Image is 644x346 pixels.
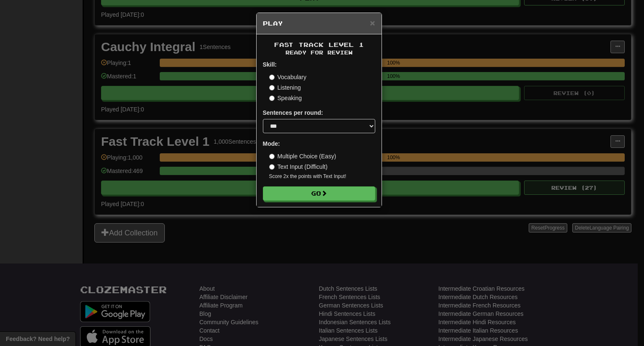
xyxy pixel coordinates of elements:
small: Ready for Review [263,49,375,56]
label: Multiple Choice (Easy) [269,152,336,160]
input: Multiple Choice (Easy) [269,154,275,159]
strong: Skill: [263,61,277,68]
small: Score 2x the points with Text Input ! [269,173,375,180]
input: Vocabulary [269,75,275,80]
input: Text Input (Difficult) [269,164,275,170]
span: × [370,18,375,28]
label: Listening [269,83,301,92]
span: Fast Track Level 1 [274,41,364,48]
button: Close [370,18,375,27]
input: Speaking [269,96,275,101]
strong: Mode: [263,140,280,147]
button: Go [263,186,375,201]
label: Vocabulary [269,73,306,81]
input: Listening [269,85,275,90]
label: Text Input (Difficult) [269,163,328,171]
label: Speaking [269,94,302,102]
label: Sentences per round: [263,108,323,117]
h5: Play [263,19,375,28]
